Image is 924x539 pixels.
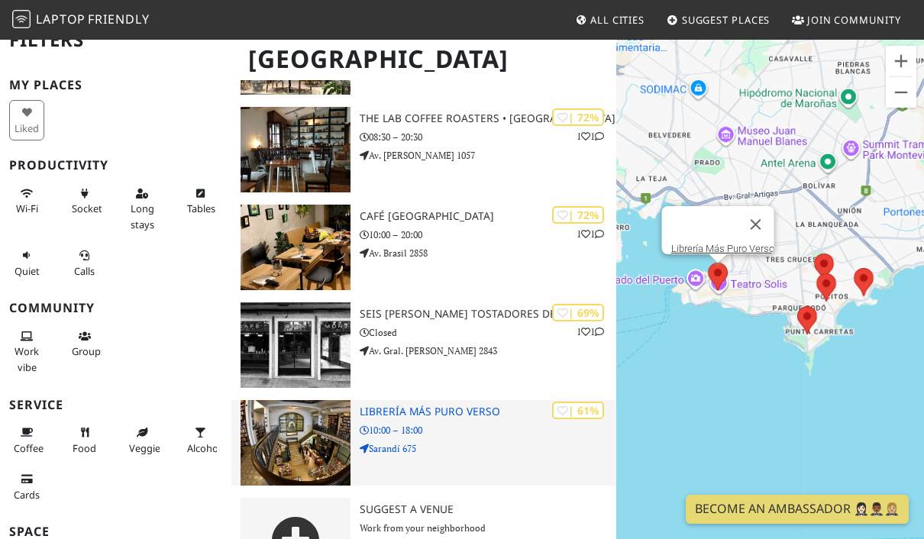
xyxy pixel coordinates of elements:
[67,324,102,364] button: Groups
[72,344,105,358] span: Group tables
[9,420,44,460] button: Coffee
[786,6,907,34] a: Join Community
[183,181,218,221] button: Tables
[360,228,616,242] p: 10:00 – 20:00
[12,7,150,34] a: LaptopFriendly LaptopFriendly
[9,158,222,173] h3: Productivity
[886,46,916,76] button: Zoom in
[360,405,616,418] h3: Librería Más Puro Verso
[360,441,616,456] p: Sarandí 675
[231,302,616,388] a: Seis Montes Tostadores de café | 69% 11 Seis [PERSON_NAME] Tostadores de café Closed Av. Gral. [P...
[14,488,40,502] span: Credit cards
[67,181,102,221] button: Sockets
[360,344,616,358] p: Av. Gral. [PERSON_NAME] 2843
[241,107,351,192] img: The Lab Coffee Roasters • Pocitos
[67,420,102,460] button: Food
[12,10,31,28] img: LaptopFriendly
[577,129,604,144] p: 1 1
[236,38,613,80] h1: [GEOGRAPHIC_DATA]
[569,6,651,34] a: All Cities
[738,206,774,243] button: Close
[72,202,107,215] span: Power sockets
[671,243,774,254] a: Librería Más Puro Verso
[73,441,96,455] span: Food
[886,77,916,108] button: Zoom out
[552,304,604,321] div: | 69%
[360,148,616,163] p: Av. [PERSON_NAME] 1057
[183,420,218,460] button: Alcohol
[552,108,604,126] div: | 72%
[16,202,38,215] span: Stable Wi-Fi
[9,78,222,92] h3: My Places
[360,503,616,516] h3: Suggest a Venue
[552,206,604,224] div: | 72%
[241,205,351,290] img: Café La Latina
[9,524,222,539] h3: Space
[74,264,95,278] span: Video/audio calls
[9,398,222,412] h3: Service
[187,202,215,215] span: Work-friendly tables
[124,181,160,237] button: Long stays
[590,13,645,27] span: All Cities
[241,302,351,388] img: Seis Montes Tostadores de café
[360,210,616,223] h3: Café [GEOGRAPHIC_DATA]
[661,6,777,34] a: Suggest Places
[360,423,616,437] p: 10:00 – 18:00
[36,11,86,27] span: Laptop
[129,441,160,455] span: Veggie
[682,13,771,27] span: Suggest Places
[241,400,351,486] img: Librería Más Puro Verso
[187,441,221,455] span: Alcohol
[9,181,44,221] button: Wi-Fi
[15,344,39,373] span: People working
[552,402,604,419] div: | 61%
[14,441,44,455] span: Coffee
[88,11,149,27] span: Friendly
[360,325,616,340] p: Closed
[124,420,160,460] button: Veggie
[9,243,44,283] button: Quiet
[9,324,44,379] button: Work vibe
[360,308,616,321] h3: Seis [PERSON_NAME] Tostadores de café
[360,521,616,535] p: Work from your neighborhood
[231,205,616,290] a: Café La Latina | 72% 11 Café [GEOGRAPHIC_DATA] 10:00 – 20:00 Av. Brasil 2858
[360,112,616,125] h3: The Lab Coffee Roasters • [GEOGRAPHIC_DATA]
[9,301,222,315] h3: Community
[231,107,616,192] a: The Lab Coffee Roasters • Pocitos | 72% 11 The Lab Coffee Roasters • [GEOGRAPHIC_DATA] 08:30 – 20...
[577,227,604,241] p: 1 1
[577,324,604,339] p: 1 1
[67,243,102,283] button: Calls
[131,202,154,231] span: Long stays
[15,264,40,278] span: Quiet
[231,400,616,486] a: Librería Más Puro Verso | 61% Librería Más Puro Verso 10:00 – 18:00 Sarandí 675
[807,13,901,27] span: Join Community
[360,130,616,144] p: 08:30 – 20:30
[9,466,44,507] button: Cards
[360,246,616,260] p: Av. Brasil 2858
